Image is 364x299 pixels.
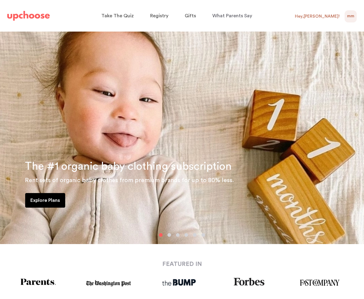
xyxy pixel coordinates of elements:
span: Gifts [185,13,196,18]
span: Take The Quiz [101,13,134,18]
a: Gifts [185,10,198,22]
span: MM [347,13,354,20]
img: UpChoose [7,11,50,21]
div: Hey, [PERSON_NAME] ! [295,14,340,19]
a: UpChoose [7,10,50,22]
span: Registry [150,13,168,18]
a: Explore Plans [25,193,65,208]
a: Take The Quiz [101,10,136,22]
span: What Parents Say [212,13,252,18]
span: The #1 organic baby clothing subscription [25,161,232,172]
p: Rent sets of organic baby clothes from premium brands for up to 80% less. [25,175,357,185]
p: Explore Plans [30,197,60,204]
a: Registry [150,10,170,22]
strong: FEATURED IN [162,261,202,267]
a: What Parents Say [212,10,254,22]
